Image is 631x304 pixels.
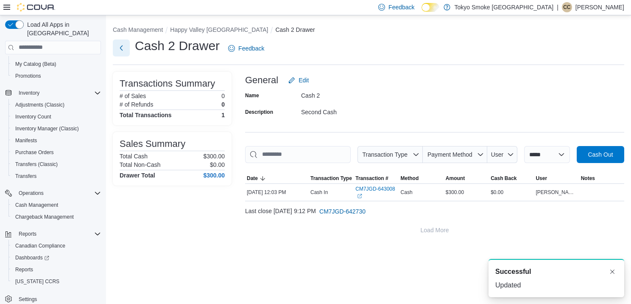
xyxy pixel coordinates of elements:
a: Transfers [12,171,40,181]
span: Purchase Orders [12,147,101,158]
a: Dashboards [8,252,104,264]
span: Settings [15,293,101,304]
button: Adjustments (Classic) [8,99,104,111]
label: Description [245,109,273,115]
button: My Catalog (Beta) [8,58,104,70]
button: Inventory Manager (Classic) [8,123,104,135]
span: Feedback [238,44,264,53]
button: Inventory [2,87,104,99]
button: Cash Out [577,146,624,163]
button: CM7JGD-642730 [316,203,369,220]
a: [US_STATE] CCRS [12,276,63,287]
img: Cova [17,3,55,11]
a: Cash Management [12,200,61,210]
p: Tokyo Smoke [GEOGRAPHIC_DATA] [455,2,554,12]
span: Reports [15,266,33,273]
span: Cash Management [12,200,101,210]
button: Promotions [8,70,104,82]
h4: 1 [221,112,225,118]
button: Reports [8,264,104,276]
span: Reports [12,265,101,275]
span: My Catalog (Beta) [12,59,101,69]
span: Manifests [12,135,101,146]
span: Transaction Type [362,151,408,158]
span: Cash Out [588,150,613,159]
a: Feedback [225,40,268,57]
div: Last close [DATE] 9:12 PM [245,203,624,220]
button: Cash Management [8,199,104,211]
span: Manifests [15,137,37,144]
span: Adjustments (Classic) [15,101,64,108]
a: Promotions [12,71,45,81]
a: My Catalog (Beta) [12,59,60,69]
nav: An example of EuiBreadcrumbs [113,25,624,36]
span: Transfers (Classic) [15,161,58,168]
a: Inventory Count [12,112,55,122]
button: Inventory [15,88,43,98]
button: Chargeback Management [8,211,104,223]
span: Load More [421,226,449,234]
p: | [557,2,558,12]
button: Cash 2 Drawer [275,26,315,33]
div: Notification [495,267,617,277]
div: [DATE] 12:03 PM [245,187,309,197]
button: Operations [15,188,47,198]
a: Dashboards [12,253,53,263]
button: Date [245,173,309,183]
h3: Sales Summary [120,139,185,149]
div: Cody Cabot-Letto [562,2,572,12]
span: CM7JGD-642730 [319,207,366,216]
button: Happy Valley [GEOGRAPHIC_DATA] [170,26,268,33]
a: Purchase Orders [12,147,57,158]
input: Dark Mode [422,3,439,12]
button: Notes [579,173,624,183]
span: Chargeback Management [15,214,74,220]
span: Payment Method [427,151,472,158]
span: Canadian Compliance [15,242,65,249]
span: Adjustments (Classic) [12,100,101,110]
button: Reports [15,229,40,239]
p: 0 [221,101,225,108]
a: Canadian Compliance [12,241,69,251]
button: Transaction # [354,173,399,183]
span: Operations [15,188,101,198]
a: Transfers (Classic) [12,159,61,169]
span: Cash Management [15,202,58,208]
h3: Transactions Summary [120,79,215,89]
span: Amount [446,175,465,182]
button: Transfers (Classic) [8,158,104,170]
span: Dashboards [15,254,49,261]
p: $300.00 [203,153,225,160]
span: User [536,175,547,182]
p: 0 [221,93,225,99]
span: Inventory Manager (Classic) [12,124,101,134]
span: Reports [15,229,101,239]
h6: Total Cash [120,153,148,160]
button: Load More [245,222,624,239]
button: Operations [2,187,104,199]
label: Name [245,92,259,99]
span: Washington CCRS [12,276,101,287]
a: Reports [12,265,36,275]
span: Promotions [15,73,41,79]
h4: $300.00 [203,172,225,179]
button: Method [399,173,444,183]
button: Cash Management [113,26,163,33]
button: Canadian Compliance [8,240,104,252]
span: Purchase Orders [15,149,54,156]
span: Transaction Type [310,175,352,182]
span: Inventory Count [15,113,51,120]
h6: # of Refunds [120,101,153,108]
span: Transfers (Classic) [12,159,101,169]
a: Manifests [12,135,40,146]
a: CM7JGD-643008External link [355,186,397,199]
button: Purchase Orders [8,146,104,158]
button: Amount [444,173,489,183]
span: Canadian Compliance [12,241,101,251]
span: Dashboards [12,253,101,263]
h4: Total Transactions [120,112,172,118]
span: Edit [299,76,309,84]
span: My Catalog (Beta) [15,61,56,68]
span: Successful [495,267,531,277]
p: [PERSON_NAME] [575,2,624,12]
